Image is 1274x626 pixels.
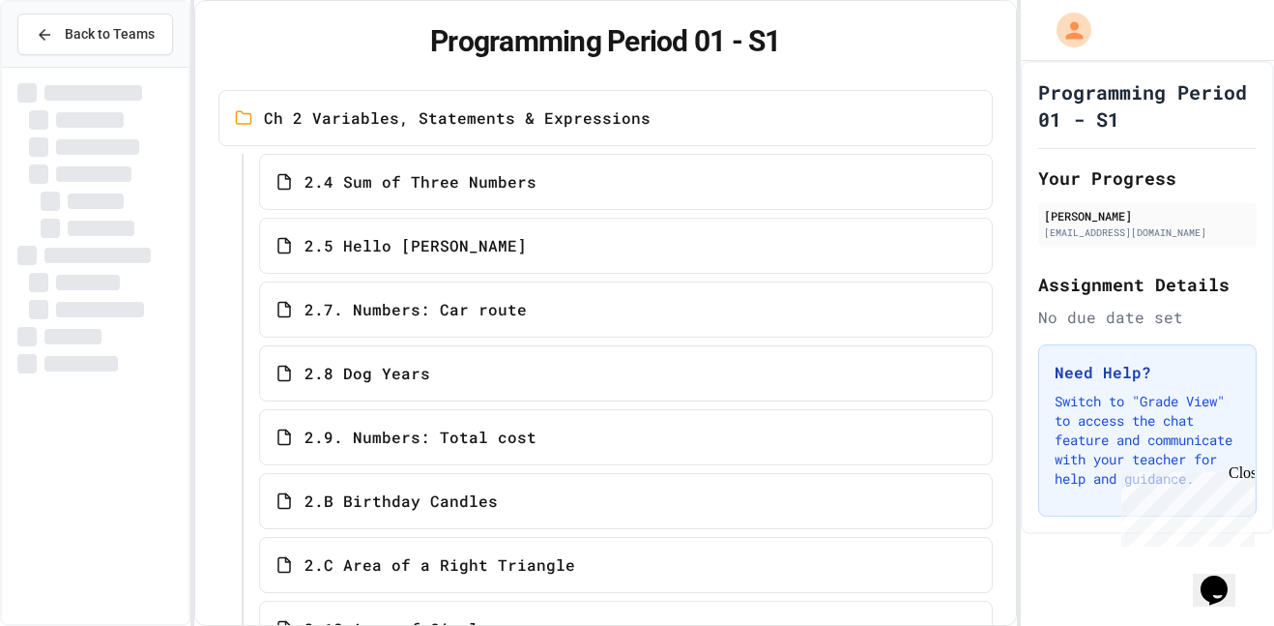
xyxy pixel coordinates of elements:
[1114,464,1255,547] iframe: chat widget
[304,553,575,577] span: 2.C Area of a Right Triangle
[1055,392,1240,489] p: Switch to "Grade View" to access the chat feature and communicate with your teacher for help and ...
[1044,225,1251,240] div: [EMAIL_ADDRESS][DOMAIN_NAME]
[264,106,651,130] span: Ch 2 Variables, Statements & Expressions
[304,170,536,194] span: 2.4 Sum of Three Numbers
[259,154,994,210] a: 2.4 Sum of Three Numbers
[304,426,536,449] span: 2.9. Numbers: Total cost
[1055,361,1240,384] h3: Need Help?
[1036,8,1096,52] div: My Account
[1193,549,1255,607] iframe: chat widget
[304,298,527,321] span: 2.7. Numbers: Car route
[1038,306,1257,329] div: No due date set
[1038,271,1257,298] h2: Assignment Details
[259,473,994,529] a: 2.B Birthday Candles
[65,24,155,45] span: Back to Teams
[17,14,173,55] button: Back to Teams
[259,282,994,338] a: 2.7. Numbers: Car route
[259,218,994,274] a: 2.5 Hello [PERSON_NAME]
[218,24,994,59] h1: Programming Period 01 - S1
[304,234,527,257] span: 2.5 Hello [PERSON_NAME]
[259,345,994,402] a: 2.8 Dog Years
[1044,207,1251,224] div: [PERSON_NAME]
[8,8,133,123] div: Chat with us now!Close
[1038,78,1257,133] h1: Programming Period 01 - S1
[304,362,430,385] span: 2.8 Dog Years
[259,409,994,465] a: 2.9. Numbers: Total cost
[1038,164,1257,192] h2: Your Progress
[304,490,498,513] span: 2.B Birthday Candles
[259,537,994,593] a: 2.C Area of a Right Triangle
